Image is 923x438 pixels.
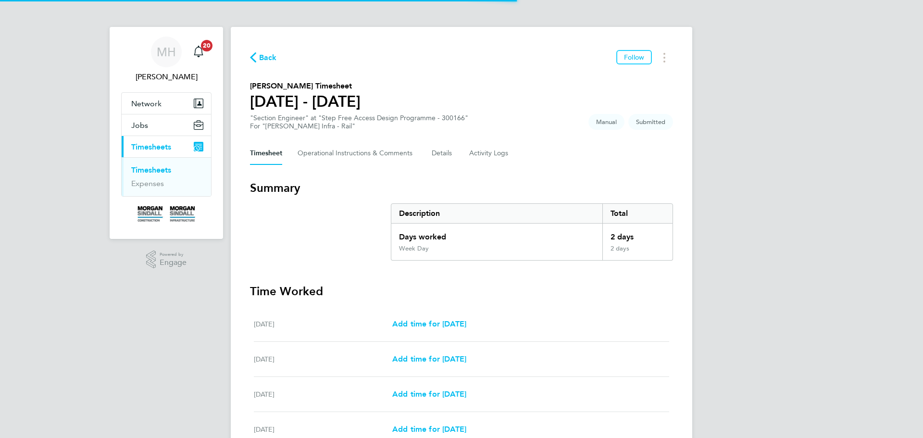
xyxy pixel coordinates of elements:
div: Summary [391,203,673,261]
button: Back [250,51,277,63]
div: Week Day [399,245,429,252]
div: Timesheets [122,157,211,196]
span: Network [131,99,162,108]
span: Add time for [DATE] [392,354,466,363]
span: This timesheet was manually created. [588,114,624,130]
h3: Summary [250,180,673,196]
button: Details [432,142,454,165]
div: "Section Engineer" at "Step Free Access Design Programme - 300166" [250,114,468,130]
a: 20 [189,37,208,67]
button: Follow [616,50,652,64]
a: Add time for [DATE] [392,318,466,330]
div: Total [602,204,673,223]
button: Jobs [122,114,211,136]
div: [DATE] [254,388,392,400]
a: Go to home page [121,206,212,222]
button: Activity Logs [469,142,510,165]
h1: [DATE] - [DATE] [250,92,361,111]
h3: Time Worked [250,284,673,299]
a: Add time for [DATE] [392,353,466,365]
a: Powered byEngage [146,250,187,269]
div: Days worked [391,224,602,245]
button: Timesheets Menu [656,50,673,65]
span: MH [157,46,176,58]
a: Expenses [131,179,164,188]
button: Timesheet [250,142,282,165]
div: 2 days [602,224,673,245]
button: Operational Instructions & Comments [298,142,416,165]
span: Matt Hadden [121,71,212,83]
a: MH[PERSON_NAME] [121,37,212,83]
button: Network [122,93,211,114]
span: Add time for [DATE] [392,425,466,434]
div: 2 days [602,245,673,260]
nav: Main navigation [110,27,223,239]
span: Back [259,52,277,63]
div: [DATE] [254,424,392,435]
span: 20 [201,40,212,51]
span: Powered by [160,250,187,259]
span: This timesheet is Submitted. [628,114,673,130]
h2: [PERSON_NAME] Timesheet [250,80,361,92]
a: Add time for [DATE] [392,424,466,435]
a: Add time for [DATE] [392,388,466,400]
img: morgansindall-logo-retina.png [137,206,195,222]
a: Timesheets [131,165,171,175]
div: [DATE] [254,353,392,365]
button: Timesheets [122,136,211,157]
span: Timesheets [131,142,171,151]
span: Add time for [DATE] [392,319,466,328]
div: For "[PERSON_NAME] Infra - Rail" [250,122,468,130]
span: Engage [160,259,187,267]
div: [DATE] [254,318,392,330]
div: Description [391,204,602,223]
span: Add time for [DATE] [392,389,466,399]
span: Follow [624,53,644,62]
span: Jobs [131,121,148,130]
